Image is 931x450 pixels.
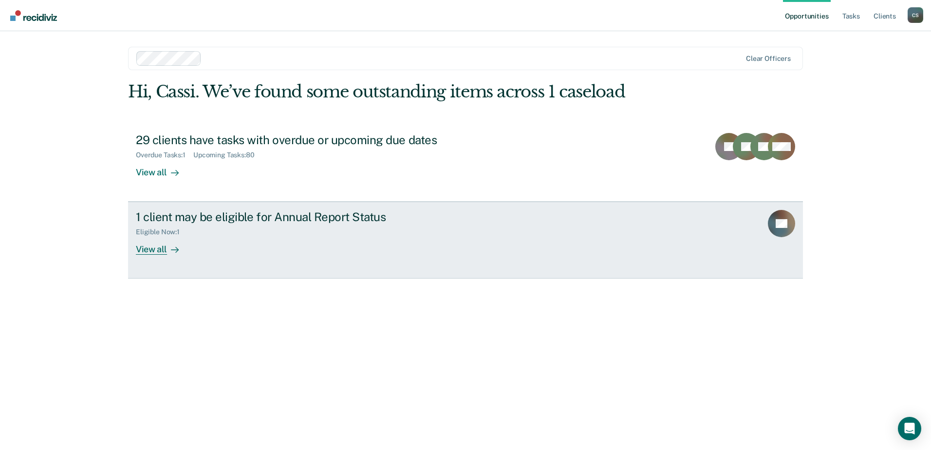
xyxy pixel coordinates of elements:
[136,159,190,178] div: View all
[898,417,921,440] div: Open Intercom Messenger
[136,210,478,224] div: 1 client may be eligible for Annual Report Status
[136,236,190,255] div: View all
[136,133,478,147] div: 29 clients have tasks with overdue or upcoming due dates
[128,125,803,202] a: 29 clients have tasks with overdue or upcoming due datesOverdue Tasks:1Upcoming Tasks:80View all
[193,151,262,159] div: Upcoming Tasks : 80
[908,7,923,23] button: Profile dropdown button
[128,82,668,102] div: Hi, Cassi. We’ve found some outstanding items across 1 caseload
[908,7,923,23] div: C S
[136,228,187,236] div: Eligible Now : 1
[10,10,57,21] img: Recidiviz
[746,55,791,63] div: Clear officers
[128,202,803,279] a: 1 client may be eligible for Annual Report StatusEligible Now:1View all
[136,151,193,159] div: Overdue Tasks : 1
